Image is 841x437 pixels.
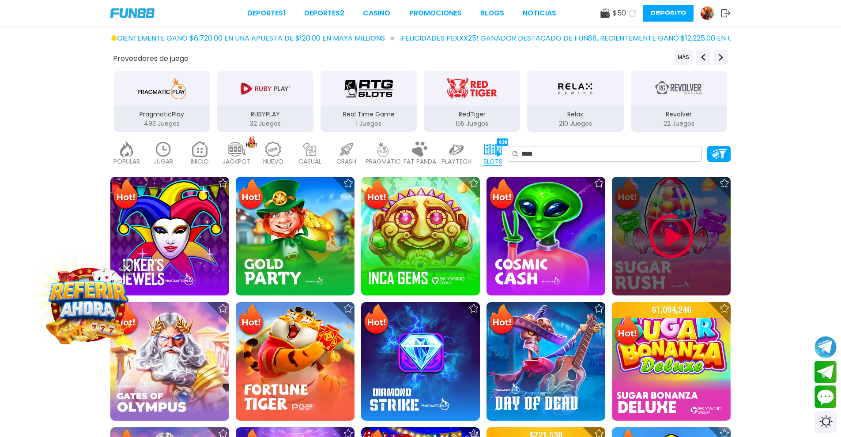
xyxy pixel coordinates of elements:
p: Relax [527,110,623,119]
button: PragmaticPlay [110,70,214,133]
p: 1 Juegos [321,119,417,128]
img: fat_panda_light.webp [411,142,429,157]
div: 6364 [497,138,513,146]
p: 32 Juegos [217,119,313,128]
img: Diamond Strike [361,302,480,421]
img: Gates of Olympus [110,302,229,421]
p: NUEVO [263,157,283,166]
p: PRAGMATIC [366,157,401,166]
img: popular_light.webp [118,142,136,157]
img: Company Logo [110,8,155,18]
img: home_light.webp [191,142,209,157]
img: Hot [237,303,265,337]
img: PragmaticPlay [134,76,190,101]
div: Switch theme [815,411,837,433]
p: 493 Juegos [114,119,210,128]
p: Real Time Game [321,110,417,119]
p: 155 Juegos [424,119,520,128]
p: PLAYTECH [441,157,471,166]
button: Next providers [714,50,728,65]
button: Revolver [627,70,731,133]
a: Deportes1 [247,8,286,19]
a: Deportes2 [304,8,344,19]
p: CASUAL [298,157,321,166]
button: Join telegram [815,361,837,384]
img: Hot [111,178,140,212]
p: $ 1,094,246 [612,302,731,318]
img: Play Game [645,210,698,263]
img: crash_light.webp [338,142,355,157]
p: Revolver [631,110,727,119]
p: RUBYPLAY [217,110,313,119]
p: JUGAR [154,157,173,166]
button: Previous providers [674,50,693,65]
a: NOTICIAS [523,8,556,19]
img: Hot [362,178,391,212]
p: INICIO [191,157,209,166]
button: Real Time Game [317,70,420,133]
button: Join telegram channel [815,336,837,359]
img: RUBYPLAY [238,76,293,101]
img: Sugar Bonanza Deluxe [612,302,731,421]
p: CRASH [336,157,356,166]
img: slots_active.webp [484,142,502,157]
button: Depósito [643,5,694,22]
p: JACKPOT [223,157,251,166]
img: RedTiger [444,76,500,101]
p: 210 Juegos [527,119,623,128]
img: Fortune Tiger [236,302,355,421]
img: jackpot_light.webp [228,142,245,157]
p: RedTiger [424,110,520,119]
button: Contact customer service [815,385,837,408]
a: Promociones [409,8,462,19]
img: Hot [362,303,391,337]
img: Revolver [651,76,706,101]
img: Joker's Jewels [110,177,229,295]
img: Relax [551,76,600,101]
img: Platform Filter [711,149,727,158]
button: RedTiger [420,70,524,133]
span: $ 50 [613,8,626,19]
p: 22 Juegos [631,119,727,128]
img: Gold Party [236,177,355,295]
img: pragmatic_light.webp [374,142,392,157]
a: Avatar [700,6,721,20]
img: Image Link [49,265,128,345]
img: playtech_light.webp [448,142,465,157]
p: PragmaticPlay [114,110,210,119]
img: hot [246,136,257,148]
img: Hot [613,314,641,348]
img: Hot [487,303,516,337]
img: new_light.webp [264,142,282,157]
p: FAT PANDA [404,157,436,166]
img: Cosmic Cash [486,177,605,295]
img: Hot [237,178,265,212]
img: Day of Dead [486,302,605,421]
img: Hot [487,178,516,212]
button: Rival [731,70,834,133]
a: BLOGS [480,8,504,19]
img: casual_light.webp [301,142,319,157]
button: Previous providers [696,50,710,65]
button: Relax [524,70,627,133]
button: Proveedores de juego [113,54,189,63]
img: Avatar [701,7,714,20]
img: recent_light.webp [155,142,172,157]
p: POPULAR [113,157,140,166]
img: Real Time Game [341,76,396,101]
img: Inca Gems [361,177,480,295]
p: SLOTS [483,157,502,166]
a: CASINO [363,8,390,19]
button: RUBYPLAY [214,70,317,133]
